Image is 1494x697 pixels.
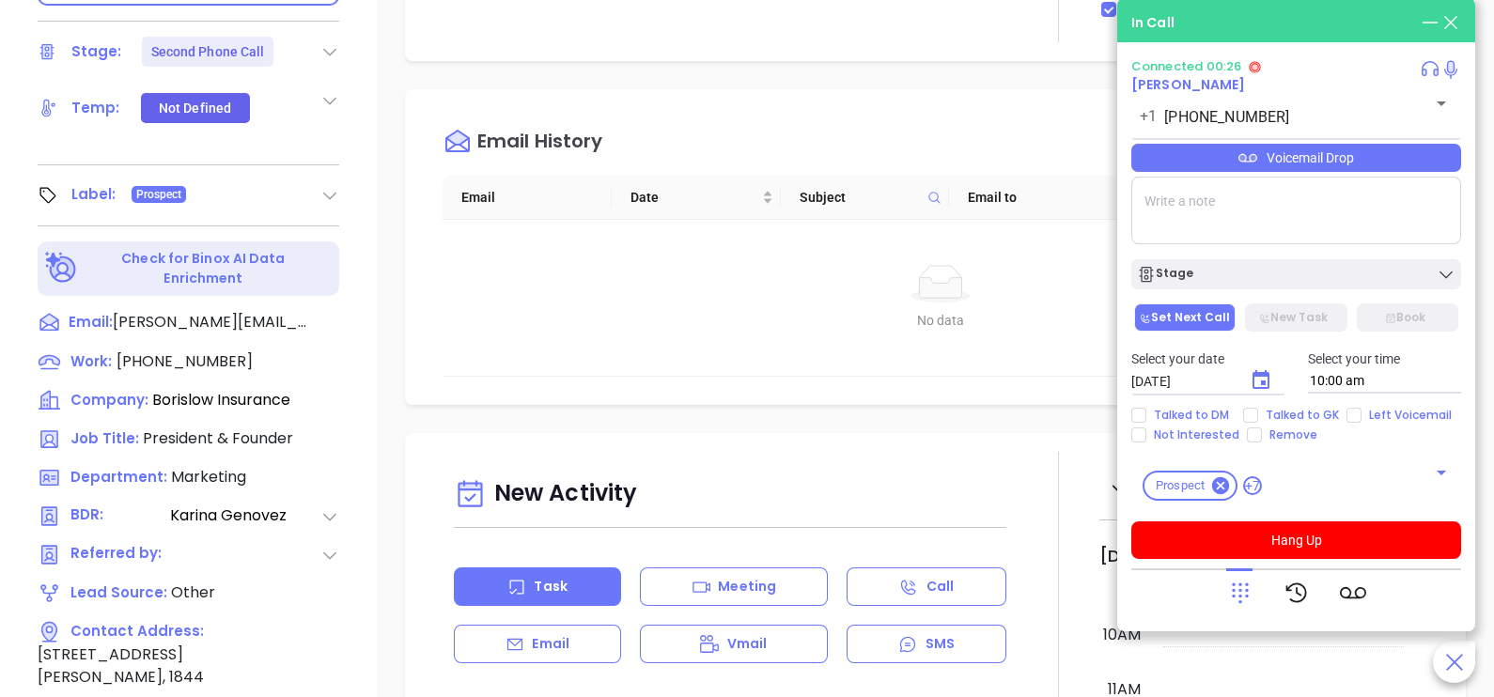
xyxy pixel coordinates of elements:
span: Marketing [171,466,246,488]
input: MM/DD/YYYY [1131,374,1231,390]
span: Job Title: [70,428,139,448]
div: Not Defined [159,93,231,123]
span: Referred by: [70,543,168,566]
div: Stage: [71,38,122,66]
div: Voicemail Drop [1131,144,1461,172]
p: +1 [1140,105,1157,128]
p: SMS [926,634,955,654]
img: Ai-Enrich-DaqCidB-.svg [45,252,78,285]
p: Meeting [718,577,776,596]
p: Task [534,577,567,596]
button: Hang Up [1131,521,1461,559]
span: Department: [70,467,167,487]
span: Left Voicemail [1362,408,1459,423]
span: Remove [1262,427,1325,442]
input: Enter phone number or name [1164,108,1400,126]
span: Connected [1131,57,1203,75]
span: Lead Source: [70,582,167,602]
th: Date [612,176,781,220]
div: Temp: [71,94,120,122]
a: [PERSON_NAME] [1131,75,1245,94]
span: Talked to DM [1146,408,1237,423]
div: Second Phone Call [151,37,265,67]
p: Call [926,577,954,596]
span: +7 [1243,476,1262,496]
span: Other [171,581,215,603]
span: Borislow Insurance [152,389,290,410]
div: Label: [71,180,117,209]
span: Prospect [1144,478,1216,494]
span: [PERSON_NAME][EMAIL_ADDRESS][PERSON_NAME][DOMAIN_NAME] [113,311,310,333]
span: Email: [69,311,113,335]
span: BDR: [70,504,168,528]
span: Company: [70,390,148,410]
button: Open [1428,459,1455,486]
h2: [DATE] [1099,546,1159,566]
div: 10am [1099,624,1144,646]
span: Date [630,187,758,208]
span: Contact Address: [70,621,204,641]
span: [STREET_ADDRESS][PERSON_NAME], 1844 [38,643,204,688]
div: No data [465,310,1416,331]
div: New Activity [454,471,1006,519]
button: Stage [1131,259,1461,289]
span: Subject [800,187,921,208]
span: 00:26 [1206,57,1242,75]
div: In Call [1131,13,1175,33]
p: Email [532,634,569,654]
th: Email to [949,176,1118,220]
button: New Task [1245,303,1346,332]
span: [PHONE_NUMBER] [117,350,253,372]
span: Prospect [136,184,182,205]
div: Email History [477,132,602,157]
button: Book [1357,303,1458,332]
button: Set Next Call [1134,303,1236,332]
button: Choose date, selected date is Oct 8, 2025 [1238,358,1284,403]
div: Prospect [1143,471,1237,501]
span: Not Interested [1146,427,1247,442]
span: President & Founder [143,427,293,449]
th: Email [443,176,612,220]
p: Select your time [1308,348,1462,369]
p: Vmail [727,634,768,654]
span: Talked to GK [1258,408,1346,423]
button: Open [1428,90,1455,116]
p: Select your date [1131,348,1285,369]
div: Stage [1137,265,1193,284]
span: Work: [70,351,112,371]
span: Karina Genovez [170,504,320,528]
p: Check for Binox AI Data Enrichment [81,249,326,288]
